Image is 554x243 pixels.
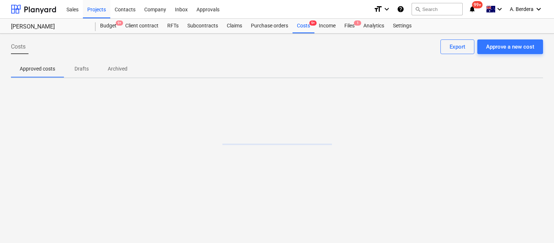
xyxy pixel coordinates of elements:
a: Income [314,19,340,33]
span: 9+ [116,20,123,26]
p: Drafts [73,65,90,73]
i: format_size [374,5,382,14]
i: Knowledge base [397,5,404,14]
a: Budget9+ [96,19,121,33]
div: Files [340,19,359,33]
i: keyboard_arrow_down [382,5,391,14]
p: Archived [108,65,127,73]
iframe: Chat Widget [517,208,554,243]
i: keyboard_arrow_down [534,5,543,14]
button: Approve a new cost [477,39,543,54]
a: Subcontracts [183,19,222,33]
div: Budget [96,19,121,33]
div: Approve a new cost [486,42,534,52]
a: Analytics [359,19,389,33]
i: notifications [469,5,476,14]
a: Claims [222,19,247,33]
button: Search [412,3,463,15]
button: Export [440,39,474,54]
span: A. Berdera [510,6,534,12]
span: search [415,6,421,12]
span: Costs [11,42,26,51]
a: RFTs [163,19,183,33]
a: Files1 [340,19,359,33]
a: Purchase orders [247,19,293,33]
span: 1 [354,20,361,26]
a: Settings [389,19,416,33]
div: [PERSON_NAME] [11,23,87,31]
span: 9+ [309,20,317,26]
p: Approved costs [20,65,55,73]
span: 99+ [472,1,483,8]
div: Export [450,42,465,52]
i: keyboard_arrow_down [495,5,504,14]
a: Client contract [121,19,163,33]
a: Costs9+ [293,19,314,33]
div: Costs [293,19,314,33]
